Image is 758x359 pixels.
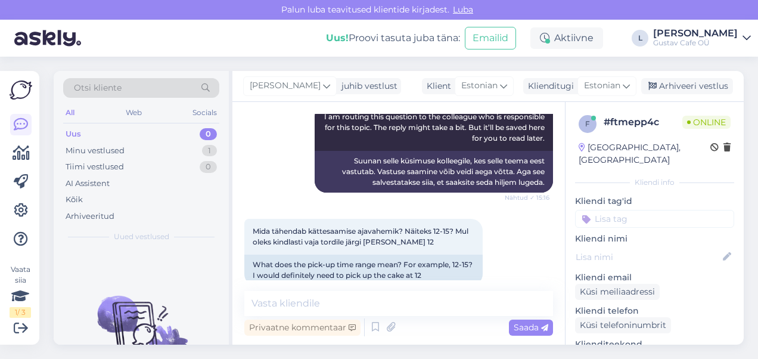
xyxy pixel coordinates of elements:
div: # ftmepp4c [604,115,682,129]
div: Proovi tasuta juba täna: [326,31,460,45]
input: Lisa nimi [576,250,720,264]
div: Arhiveeritud [66,211,114,222]
span: Mida tähendab kättesaamise ajavahemik? Näiteks 12-15? Mul oleks kindlasti vaja tordile järgi [PER... [253,227,470,246]
div: Küsi telefoninumbrit [575,317,671,333]
b: Uus! [326,32,349,44]
p: Kliendi nimi [575,233,734,245]
span: Online [682,116,731,129]
div: juhib vestlust [337,80,397,92]
span: Estonian [584,79,620,92]
div: Vaata siia [10,264,31,318]
div: Klient [422,80,451,92]
img: Askly Logo [10,81,32,100]
span: Saada [514,322,548,333]
div: [PERSON_NAME] [653,29,738,38]
p: Kliendi email [575,271,734,284]
div: Privaatne kommentaar [244,320,361,336]
span: I am routing this question to the colleague who is responsible for this topic. The reply might ta... [324,112,546,143]
span: Uued vestlused [114,231,169,242]
p: Kliendi tag'id [575,195,734,208]
button: Emailid [465,27,516,49]
div: Klienditugi [523,80,574,92]
div: 0 [200,161,217,173]
div: Web [123,105,144,120]
div: Minu vestlused [66,145,125,157]
div: What does the pick-up time range mean? For example, 12-15? I would definitely need to pick up the... [244,255,483,286]
div: Kliendi info [575,177,734,188]
p: Kliendi telefon [575,305,734,317]
div: Küsi meiliaadressi [575,284,660,300]
div: Kõik [66,194,83,206]
div: Socials [190,105,219,120]
div: Gustav Cafe OÜ [653,38,738,48]
div: Arhiveeri vestlus [641,78,733,94]
p: Klienditeekond [575,338,734,351]
div: 1 [202,145,217,157]
div: Uus [66,128,81,140]
div: [GEOGRAPHIC_DATA], [GEOGRAPHIC_DATA] [579,141,710,166]
a: [PERSON_NAME]Gustav Cafe OÜ [653,29,751,48]
div: Suunan selle küsimuse kolleegile, kes selle teema eest vastutab. Vastuse saamine võib veidi aega ... [315,151,553,193]
div: L [632,30,648,47]
span: Otsi kliente [74,82,122,94]
span: Luba [449,4,477,15]
div: 0 [200,128,217,140]
input: Lisa tag [575,210,734,228]
span: Nähtud ✓ 15:16 [505,193,549,202]
div: Aktiivne [530,27,603,49]
div: 1 / 3 [10,307,31,318]
span: [PERSON_NAME] [250,79,321,92]
div: All [63,105,77,120]
div: AI Assistent [66,178,110,190]
span: f [585,119,590,128]
div: Tiimi vestlused [66,161,124,173]
span: Estonian [461,79,498,92]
